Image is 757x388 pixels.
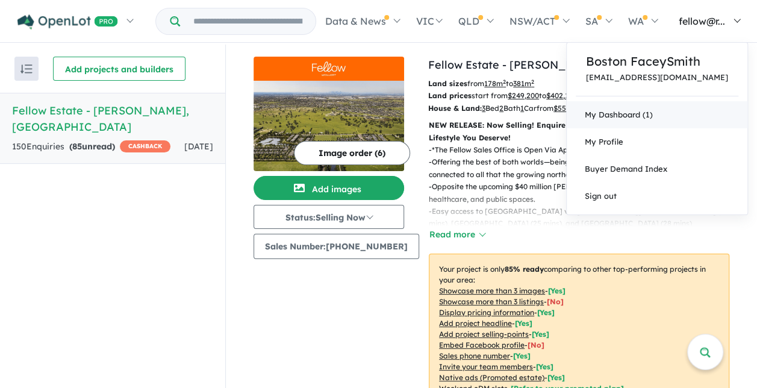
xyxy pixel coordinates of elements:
sup: 2 [503,78,506,85]
img: Fellow Estate - Wollert [254,81,404,171]
a: My Dashboard (1) [567,101,747,128]
p: NEW RELEASE: Now Selling! Enquire Now For The Location You Want With The Lifestyle You Deserve! [429,119,729,144]
button: Read more [429,228,485,242]
a: [EMAIL_ADDRESS][DOMAIN_NAME] [586,73,728,82]
img: Openlot PRO Logo White [17,14,118,30]
button: Add projects and builders [53,57,185,81]
b: Land prices [428,91,472,100]
u: Invite your team members [439,362,533,371]
u: 3 [482,104,485,113]
span: CASHBACK [120,140,170,152]
u: 381 m [513,79,534,88]
p: - Offering the best of both worlds—being close to nature and open space while staying connected t... [429,156,739,181]
p: - Easy access to [GEOGRAPHIC_DATA] via [PERSON_NAME][GEOGRAPHIC_DATA] (14 mins), [GEOGRAPHIC_DATA... [429,205,739,230]
span: to [506,79,534,88]
u: Sales phone number [439,351,510,360]
u: Embed Facebook profile [439,340,525,349]
p: start from [428,90,617,102]
u: Showcase more than 3 images [439,286,545,295]
span: [ Yes ] [537,308,555,317]
b: 85 % ready [505,264,544,274]
b: Land sizes [428,79,467,88]
button: Add images [254,176,404,200]
p: - *The Fellow Sales Office is Open Via Appointment Only* [429,144,739,156]
a: Boston FaceySmith [586,52,728,70]
button: Status:Selling Now [254,205,404,229]
input: Try estate name, suburb, builder or developer [182,8,313,34]
a: Fellow Estate - [PERSON_NAME] [428,58,602,72]
span: [ No ] [528,340,544,349]
a: Fellow Estate - Wollert LogoFellow Estate - Wollert [254,57,404,171]
button: Image order (6) [294,141,410,165]
strong: ( unread) [69,141,115,152]
span: [ Yes ] [513,351,531,360]
a: My Profile [567,128,747,155]
span: [Yes] [547,373,565,382]
p: from [428,78,617,90]
span: [ Yes ] [532,330,549,339]
u: Display pricing information [439,308,534,317]
u: $ 402,100 [546,91,577,100]
span: [ Yes ] [536,362,553,371]
p: - Opposite the upcoming $40 million [PERSON_NAME] town centre with childcare, healthcare, and pub... [429,181,739,205]
span: 85 [72,141,82,152]
a: Sign out [567,183,747,210]
p: Bed Bath Car from [428,102,617,114]
b: House & Land: [428,104,482,113]
u: Showcase more than 3 listings [439,297,544,306]
img: Fellow Estate - Wollert Logo [258,61,399,76]
span: to [539,91,577,100]
span: fellow@r... [679,15,725,27]
u: $ 554,520 [553,104,585,113]
span: [ Yes ] [515,319,532,328]
span: [ Yes ] [548,286,565,295]
u: Add project headline [439,319,512,328]
span: [DATE] [184,141,213,152]
img: sort.svg [20,64,33,74]
u: Add project selling-points [439,330,529,339]
u: 1 [520,104,524,113]
sup: 2 [531,78,534,85]
div: 150 Enquir ies [12,140,170,154]
a: Buyer Demand Index [567,155,747,183]
u: 2 [499,104,503,113]
button: Sales Number:[PHONE_NUMBER] [254,234,419,259]
h5: Fellow Estate - [PERSON_NAME] , [GEOGRAPHIC_DATA] [12,102,213,135]
span: [ No ] [547,297,564,306]
u: 178 m [484,79,506,88]
span: My Profile [585,137,623,146]
u: $ 249,200 [508,91,539,100]
u: Native ads (Promoted estate) [439,373,544,382]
